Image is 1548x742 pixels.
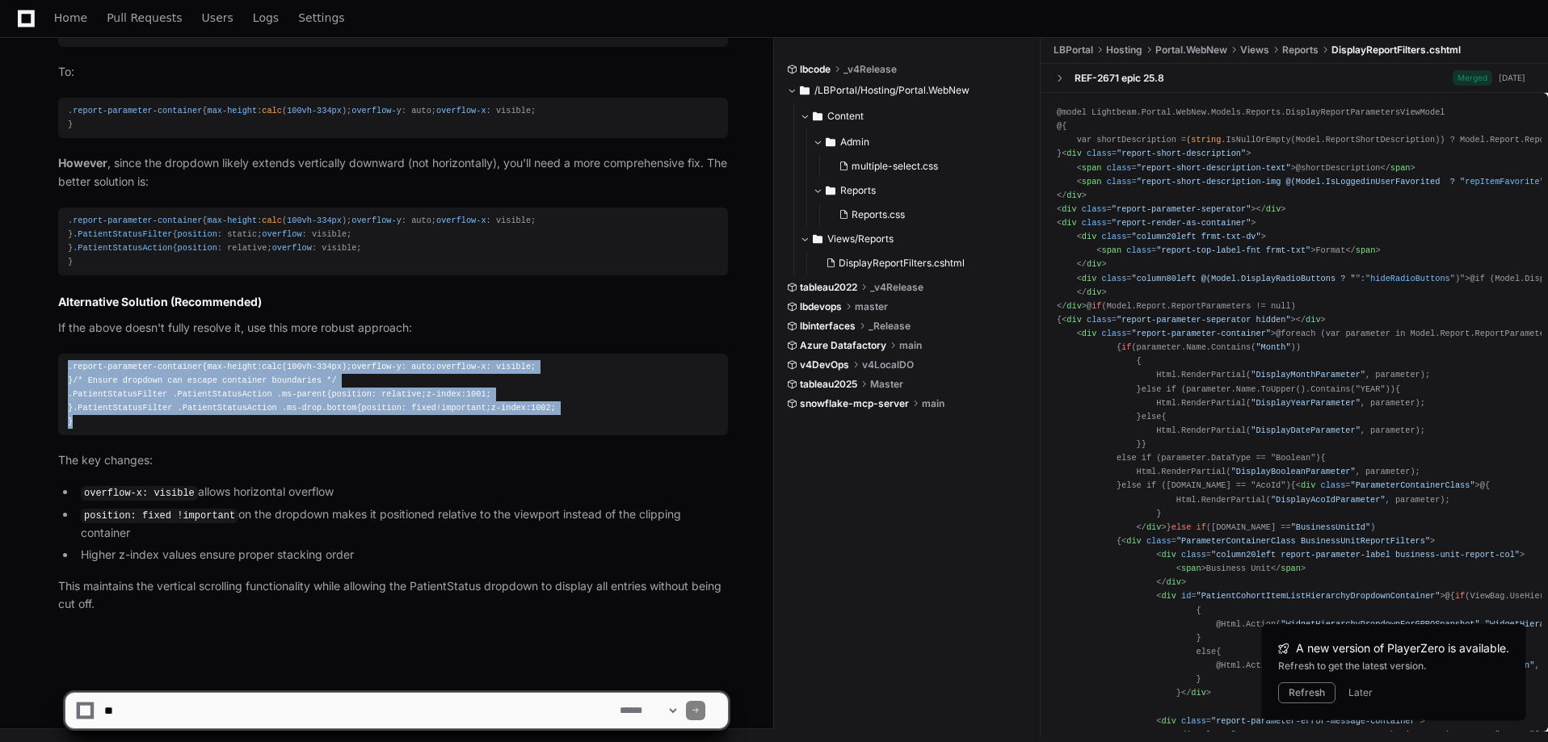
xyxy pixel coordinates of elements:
[1156,245,1310,255] span: "report-top-label-fnt frmt-txt"
[1296,481,1485,491] span: @
[73,375,337,385] span: /* Ensure dropdown can escape container boundaries */
[1087,315,1112,325] span: class
[1107,177,1132,187] span: class
[317,362,342,371] span: 334px
[317,106,342,115] span: 334px
[800,226,1028,252] button: Views/Reports
[1181,550,1206,560] span: class
[58,154,728,191] p: , since the dropdown likely extends vertically downward (not horizontally), you'll need a more co...
[1057,384,1425,421] span: { Html.RenderPartial( , parameter); }
[1082,329,1096,338] span: div
[76,483,728,502] li: allows horizontal overflow
[68,106,202,115] span: .report-parameter-container
[1107,163,1132,173] span: class
[1066,191,1081,200] span: div
[1062,218,1076,228] span: div
[862,358,914,371] span: v4LocalDO
[1117,315,1291,325] span: "report-parameter-seperator hidden"
[1348,686,1373,699] button: Later
[1181,564,1201,573] span: span
[317,216,342,225] span: 334px
[1057,453,1420,490] span: { Html.RenderPartial( , parameter); }
[68,362,202,371] span: .report-parameter-container
[1146,522,1161,532] span: div
[1231,467,1356,476] span: "DisplayBooleanParameter"
[68,104,718,132] div: { : ( - ); : auto; : visible; }
[800,63,831,76] span: lbcode
[1296,315,1326,325] span: </ >
[1057,218,1256,228] span: < = >
[1121,481,1290,491] span: else if ([DOMAIN_NAME] == "AcoId")
[1096,245,1315,255] span: < = >
[178,229,217,239] span: position
[351,216,402,225] span: overflow-y
[1137,163,1291,173] span: "report-short-description-text"
[827,233,894,245] span: Views/Reports
[826,181,835,200] svg: Directory
[1096,245,1380,255] span: Format
[800,300,842,313] span: lbdevops
[1087,149,1112,159] span: class
[332,389,372,399] span: position
[68,216,202,225] span: .report-parameter-container
[814,84,970,97] span: /LBPortal/Hosting/Portal.WebNew
[1101,232,1126,241] span: class
[1156,577,1186,587] span: </ >
[1321,481,1346,491] span: class
[1077,287,1107,297] span: </ >
[922,397,944,410] span: main
[1296,640,1509,656] span: A new version of PlayerZero is available.
[362,403,402,413] span: position
[1126,245,1151,255] span: class
[1066,315,1081,325] span: div
[1131,329,1271,338] span: "report-parameter-container"
[813,107,822,126] svg: Directory
[54,13,87,23] span: Home
[1381,163,1415,173] span: </ >
[1455,592,1465,602] span: if
[178,243,217,253] span: position
[1186,135,1221,145] span: (string
[1117,149,1246,159] span: "report-short-description"
[1066,301,1081,311] span: div
[1251,425,1361,435] span: "DisplayDateParameter"
[1082,218,1107,228] span: class
[58,156,107,170] strong: However
[852,208,905,221] span: Reports.css
[81,486,198,501] code: overflow-x: visible
[1062,315,1296,325] span: < = >
[208,362,258,371] span: max-height
[287,362,312,371] span: 100vh
[1077,163,1415,173] span: @shortDescription
[1087,260,1101,270] span: div
[1082,232,1096,241] span: div
[298,13,344,23] span: Settings
[68,360,718,430] div: { : ( - ); : auto; : visible; } { : relative; : ; } { : fixed ; : ; }
[351,362,402,371] span: overflow-y
[58,451,728,470] p: The key changes:
[1082,274,1096,283] span: div
[466,389,486,399] span: 1001
[1137,522,1167,532] span: </ >
[840,136,869,149] span: Admin
[1251,398,1361,408] span: "DisplayYearParameter"
[1082,163,1102,173] span: span
[827,110,864,123] span: Content
[1465,177,1539,187] span: repItemFavorite
[253,13,279,23] span: Logs
[1057,191,1087,200] span: </ >
[1331,44,1461,57] span: DisplayReportFilters.cshtml
[1197,522,1206,532] span: if
[1176,564,1306,573] span: Business Unit
[1077,260,1107,270] span: </ >
[899,339,922,352] span: main
[491,403,526,413] span: z-index
[800,81,810,100] svg: Directory
[1062,204,1076,214] span: div
[800,358,849,371] span: v4DevOps
[1126,536,1141,546] span: div
[813,178,1028,203] button: Reports
[172,389,271,399] span: .PatientStatusAction
[855,300,888,313] span: master
[1167,577,1181,587] span: div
